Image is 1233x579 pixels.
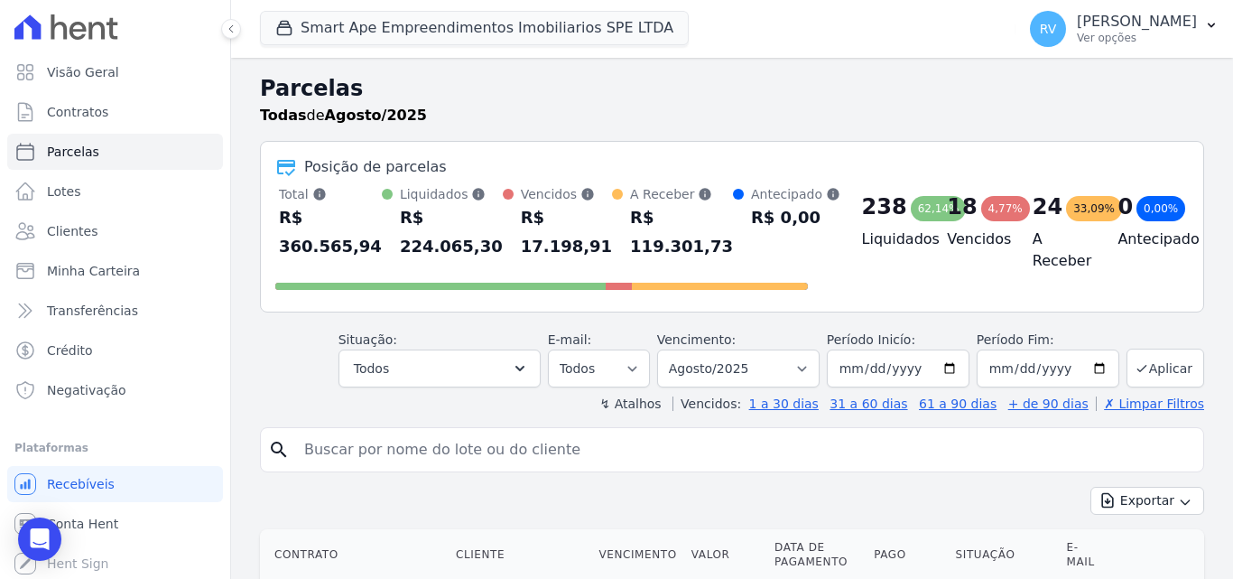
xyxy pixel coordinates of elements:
div: Antecipado [751,185,840,203]
div: 0 [1117,192,1133,221]
span: Lotes [47,182,81,201]
span: Recebíveis [47,475,115,493]
p: de [260,105,427,126]
a: Visão Geral [7,54,223,90]
div: Vencidos [521,185,612,203]
span: Transferências [47,302,138,320]
div: 4,77% [981,196,1030,221]
span: Visão Geral [47,63,119,81]
strong: Todas [260,107,307,124]
div: Posição de parcelas [304,156,447,178]
div: Plataformas [14,437,216,459]
div: R$ 360.565,94 [279,203,382,261]
button: Smart Ape Empreendimentos Imobiliarios SPE LTDA [260,11,689,45]
h4: Antecipado [1117,229,1174,250]
input: Buscar por nome do lote ou do cliente [293,432,1196,468]
h4: Liquidados [862,229,919,250]
div: Open Intercom Messenger [18,518,61,561]
label: ↯ Atalhos [599,397,661,411]
a: Clientes [7,213,223,249]
div: 33,09% [1066,196,1122,221]
p: [PERSON_NAME] [1077,13,1197,31]
div: R$ 17.198,91 [521,203,612,261]
a: Recebíveis [7,466,223,502]
span: Parcelas [47,143,99,161]
a: Crédito [7,332,223,369]
span: Conta Hent [47,515,118,533]
a: Transferências [7,293,223,329]
p: Ver opções [1077,31,1197,45]
label: Vencimento: [657,332,736,347]
label: Período Inicío: [827,332,915,347]
span: Negativação [47,381,126,399]
label: E-mail: [548,332,592,347]
a: Minha Carteira [7,253,223,289]
button: Aplicar [1126,349,1204,388]
div: 24 [1033,192,1062,221]
div: Liquidados [400,185,503,203]
strong: Agosto/2025 [325,107,427,124]
h2: Parcelas [260,72,1204,105]
a: Negativação [7,372,223,408]
a: 61 a 90 dias [919,397,997,411]
div: 0,00% [1136,196,1185,221]
span: Minha Carteira [47,262,140,280]
label: Vencidos: [672,397,741,411]
a: Conta Hent [7,506,223,542]
a: 31 a 60 dias [830,397,907,411]
span: Clientes [47,222,97,240]
div: 238 [862,192,907,221]
div: 62,14% [911,196,967,221]
button: RV [PERSON_NAME] Ver opções [1015,4,1233,54]
a: Lotes [7,173,223,210]
h4: A Receber [1033,229,1089,272]
button: Exportar [1090,487,1204,515]
label: Situação: [338,332,397,347]
div: R$ 119.301,73 [630,203,733,261]
a: Parcelas [7,134,223,170]
button: Todos [338,350,541,388]
a: ✗ Limpar Filtros [1096,397,1204,411]
span: RV [1040,23,1057,35]
span: Contratos [47,103,108,121]
div: 18 [947,192,977,221]
a: + de 90 dias [1008,397,1089,411]
div: R$ 0,00 [751,203,840,232]
h4: Vencidos [947,229,1004,250]
span: Todos [354,358,389,379]
div: Total [279,185,382,203]
label: Período Fim: [977,331,1119,350]
a: 1 a 30 dias [749,397,819,411]
i: search [268,439,290,461]
div: R$ 224.065,30 [400,203,503,261]
span: Crédito [47,341,93,360]
a: Contratos [7,94,223,130]
div: A Receber [630,185,733,203]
